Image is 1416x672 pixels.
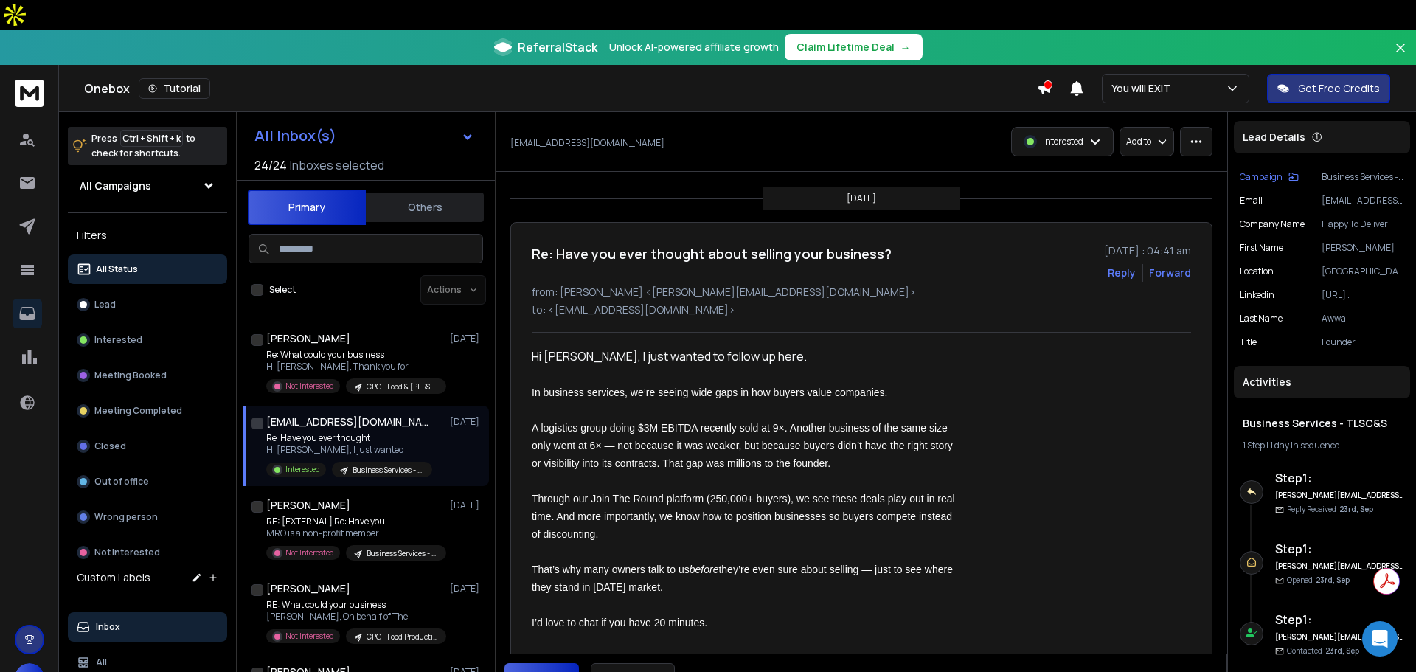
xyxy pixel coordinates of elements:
p: Lead Details [1243,130,1305,145]
p: [DATE] [847,193,876,204]
h1: Business Services - TLSC&S [1243,416,1401,431]
h3: Custom Labels [77,570,150,585]
div: Onebox [84,78,1037,99]
h1: All Campaigns [80,179,151,193]
p: CPG - Food Production [367,631,437,642]
div: Activities [1234,366,1410,398]
span: 23rd, Sep [1325,645,1359,656]
p: All [96,657,107,668]
h6: Step 1 : [1275,540,1404,558]
p: Email [1240,195,1263,207]
p: Meeting Completed [94,405,182,417]
h6: Step 1 : [1275,611,1404,628]
p: to: <[EMAIL_ADDRESS][DOMAIN_NAME]> [532,302,1191,317]
button: Primary [248,190,366,225]
p: Interested [285,464,320,475]
div: Open Intercom Messenger [1362,621,1398,657]
p: Awwal [1322,313,1404,325]
button: Wrong person [68,502,227,532]
p: Get Free Credits [1298,81,1380,96]
p: [DATE] [450,583,483,595]
p: Hi [PERSON_NAME], I just wanted [266,444,432,456]
h6: [PERSON_NAME][EMAIL_ADDRESS][DOMAIN_NAME] [1275,490,1404,501]
p: [PERSON_NAME] [1322,242,1404,254]
p: RE: What could your business [266,599,443,611]
h1: [PERSON_NAME] [266,498,350,513]
p: Press to check for shortcuts. [91,131,195,161]
span: All the best [532,652,583,664]
button: Out of office [68,467,227,496]
button: Claim Lifetime Deal→ [785,34,923,60]
p: Founder [1322,336,1404,348]
p: Add to [1126,136,1151,148]
span: → [900,40,911,55]
p: linkedin [1240,289,1274,301]
label: Select [269,284,296,296]
p: Meeting Booked [94,370,167,381]
button: Interested [68,325,227,355]
p: Re: Have you ever thought [266,432,432,444]
span: 23rd, Sep [1316,575,1350,585]
p: Interested [1043,136,1083,148]
button: All Status [68,254,227,284]
button: All Inbox(s) [243,121,486,150]
p: [EMAIL_ADDRESS][DOMAIN_NAME] [1322,195,1404,207]
p: You will EXIT [1111,81,1176,96]
p: Contacted [1287,645,1359,657]
span: That’s why many owners talk to us they’re even sure about selling — just to see where they stand ... [532,564,956,593]
span: ReferralStack [518,38,597,56]
p: [PERSON_NAME], On behalf of The [266,611,443,623]
p: Unlock AI-powered affiliate growth [609,40,779,55]
button: Inbox [68,612,227,642]
h6: [PERSON_NAME][EMAIL_ADDRESS][DOMAIN_NAME] [1275,631,1404,642]
h3: Filters [68,225,227,246]
p: Opened [1287,575,1350,586]
button: Tutorial [139,78,210,99]
p: from: [PERSON_NAME] <[PERSON_NAME][EMAIL_ADDRESS][DOMAIN_NAME]> [532,285,1191,299]
button: Closed [68,432,227,461]
span: I’d love to chat if you have 20 minutes. [532,617,707,628]
p: Lead [94,299,116,311]
p: MRO is a non-profit member [266,527,443,539]
h1: [PERSON_NAME] [266,331,350,346]
h1: Re: Have you ever thought about selling your business? [532,243,892,264]
p: Not Interested [94,547,160,558]
h3: Inboxes selected [290,156,384,174]
p: [DATE] : 04:41 am [1104,243,1191,258]
p: Inbox [96,621,120,633]
p: title [1240,336,1257,348]
p: Happy To Deliver [1322,218,1404,230]
h6: Step 1 : [1275,469,1404,487]
button: Lead [68,290,227,319]
div: Forward [1149,266,1191,280]
button: Meeting Booked [68,361,227,390]
button: Close banner [1391,38,1410,74]
p: Hi [PERSON_NAME], Thank you for [266,361,443,373]
p: Interested [94,334,142,346]
p: [EMAIL_ADDRESS][DOMAIN_NAME] [510,137,664,149]
h1: [PERSON_NAME] [266,581,350,596]
button: Get Free Credits [1267,74,1390,103]
p: [DATE] [450,416,483,428]
span: In business services, we’re seeing wide gaps in how buyers value companies. [532,387,887,398]
button: Campaign [1240,171,1299,183]
p: location [1240,266,1274,277]
p: Business Services - Utilities [367,548,437,559]
p: CPG - Food & [PERSON_NAME] Mfg [367,381,437,392]
p: [URL][DOMAIN_NAME] [1322,289,1404,301]
div: Hi [PERSON_NAME], I just wanted to follow up here. [532,347,962,365]
p: RE: [EXTERNAL] Re: Have you [266,516,443,527]
button: Not Interested [68,538,227,567]
p: Not Interested [285,631,334,642]
span: A logistics group doing $3M EBITDA recently sold at 9×. Another business of the same size only we... [532,422,956,469]
span: Through our Join The Round platform (250,000+ buyers), we see these deals play out in real time. ... [532,493,958,540]
h6: [PERSON_NAME][EMAIL_ADDRESS][DOMAIN_NAME] [1275,561,1404,572]
p: [DATE] [450,499,483,511]
p: Campaign [1240,171,1283,183]
p: Not Interested [285,381,334,392]
span: 1 Step [1243,439,1265,451]
p: Business Services - TLSC&S [353,465,423,476]
span: Ctrl + Shift + k [120,130,183,147]
h1: [EMAIL_ADDRESS][DOMAIN_NAME] [266,415,428,429]
button: Meeting Completed [68,396,227,426]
